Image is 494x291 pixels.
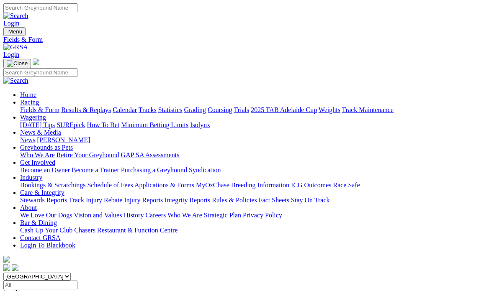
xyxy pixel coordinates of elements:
a: [DATE] Tips [20,121,55,128]
a: News [20,136,35,143]
img: Close [7,60,28,67]
a: Who We Are [167,212,202,219]
input: Search [3,3,77,12]
a: MyOzChase [196,181,229,189]
img: logo-grsa-white.png [33,59,39,65]
a: Applications & Forms [134,181,194,189]
a: ICG Outcomes [291,181,331,189]
a: Calendar [113,106,137,113]
a: Login To Blackbook [20,242,75,249]
div: Greyhounds as Pets [20,151,491,159]
button: Toggle navigation [3,27,26,36]
div: News & Media [20,136,491,144]
img: facebook.svg [3,264,10,271]
a: Contact GRSA [20,234,60,241]
a: Purchasing a Greyhound [121,166,187,174]
input: Search [3,68,77,77]
a: Results & Replays [61,106,111,113]
a: Login [3,20,19,27]
a: Statistics [158,106,183,113]
div: Racing [20,106,491,114]
a: Injury Reports [124,197,163,204]
a: Grading [184,106,206,113]
span: Menu [8,28,22,35]
a: Home [20,91,36,98]
a: Stay On Track [291,197,329,204]
a: Become a Trainer [72,166,119,174]
img: logo-grsa-white.png [3,256,10,263]
a: Rules & Policies [212,197,257,204]
a: Coursing [208,106,232,113]
a: Minimum Betting Limits [121,121,188,128]
a: Fields & Form [3,36,491,43]
div: Industry [20,181,491,189]
img: twitter.svg [12,264,18,271]
a: Greyhounds as Pets [20,144,73,151]
a: How To Bet [87,121,120,128]
div: Bar & Dining [20,227,491,234]
div: Get Involved [20,166,491,174]
a: Cash Up Your Club [20,227,72,234]
a: Track Maintenance [342,106,394,113]
a: We Love Our Dogs [20,212,72,219]
a: Race Safe [333,181,360,189]
a: Become an Owner [20,166,70,174]
a: Industry [20,174,42,181]
img: GRSA [3,43,28,51]
a: [PERSON_NAME] [37,136,90,143]
a: Stewards Reports [20,197,67,204]
a: Vision and Values [74,212,122,219]
a: GAP SA Assessments [121,151,180,158]
a: News & Media [20,129,61,136]
div: About [20,212,491,219]
a: Syndication [189,166,221,174]
a: Chasers Restaurant & Function Centre [74,227,178,234]
a: Retire Your Greyhound [57,151,119,158]
a: Tracks [139,106,157,113]
a: Fact Sheets [259,197,289,204]
a: Wagering [20,114,46,121]
a: Get Involved [20,159,55,166]
a: Schedule of Fees [87,181,133,189]
a: Bookings & Scratchings [20,181,85,189]
a: Fields & Form [20,106,59,113]
a: Care & Integrity [20,189,64,196]
a: Trials [234,106,249,113]
a: Strategic Plan [204,212,241,219]
a: 2025 TAB Adelaide Cup [251,106,317,113]
button: Toggle navigation [3,59,31,68]
a: Login [3,51,19,58]
a: Isolynx [190,121,210,128]
a: Privacy Policy [243,212,282,219]
img: Search [3,77,28,84]
a: Weights [319,106,340,113]
div: Wagering [20,121,491,129]
img: Search [3,12,28,20]
a: History [123,212,144,219]
a: Careers [145,212,166,219]
a: Track Injury Rebate [69,197,122,204]
a: SUREpick [57,121,85,128]
div: Care & Integrity [20,197,491,204]
a: Who We Are [20,151,55,158]
a: Bar & Dining [20,219,57,226]
a: Breeding Information [231,181,289,189]
a: Racing [20,99,39,106]
input: Select date [3,281,77,289]
a: About [20,204,37,211]
a: Integrity Reports [165,197,210,204]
